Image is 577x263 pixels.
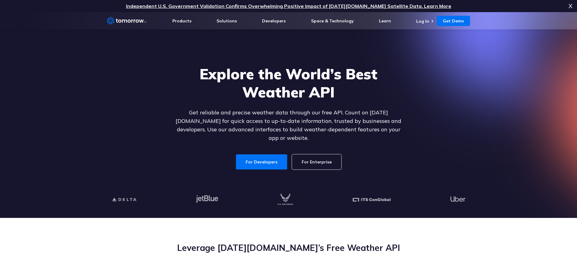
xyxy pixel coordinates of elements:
a: Solutions [217,18,237,24]
a: Products [172,18,191,24]
a: Log In [416,18,429,24]
h2: Leverage [DATE][DOMAIN_NAME]’s Free Weather API [107,242,470,254]
a: Learn [379,18,391,24]
h1: Explore the World’s Best Weather API [172,65,406,101]
a: Independent U.S. Government Validation Confirms Overwhelming Positive Impact of [DATE][DOMAIN_NAM... [126,3,451,9]
a: For Enterprise [292,154,341,169]
a: For Developers [236,154,287,169]
a: Developers [262,18,286,24]
a: Space & Technology [311,18,354,24]
p: Get reliable and precise weather data through our free API. Count on [DATE][DOMAIN_NAME] for quic... [172,108,406,142]
a: Home link [107,16,146,25]
a: Get Demo [437,16,470,26]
